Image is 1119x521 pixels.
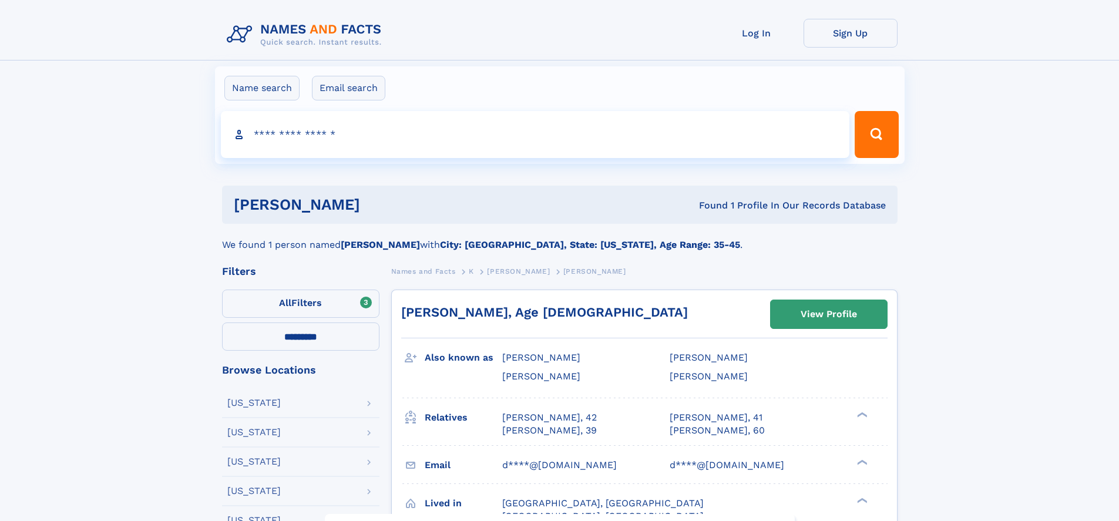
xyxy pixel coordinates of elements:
[425,493,502,513] h3: Lived in
[502,498,704,509] span: [GEOGRAPHIC_DATA], [GEOGRAPHIC_DATA]
[222,19,391,51] img: Logo Names and Facts
[425,408,502,428] h3: Relatives
[227,486,281,496] div: [US_STATE]
[341,239,420,250] b: [PERSON_NAME]
[801,301,857,328] div: View Profile
[425,455,502,475] h3: Email
[670,352,748,363] span: [PERSON_NAME]
[502,411,597,424] a: [PERSON_NAME], 42
[234,197,530,212] h1: [PERSON_NAME]
[222,224,898,252] div: We found 1 person named with .
[487,264,550,278] a: [PERSON_NAME]
[391,264,456,278] a: Names and Facts
[227,457,281,466] div: [US_STATE]
[502,424,597,437] a: [PERSON_NAME], 39
[227,398,281,408] div: [US_STATE]
[312,76,385,100] label: Email search
[224,76,300,100] label: Name search
[670,411,762,424] a: [PERSON_NAME], 41
[279,297,291,308] span: All
[221,111,850,158] input: search input
[222,266,379,277] div: Filters
[804,19,898,48] a: Sign Up
[222,290,379,318] label: Filters
[469,264,474,278] a: K
[670,371,748,382] span: [PERSON_NAME]
[502,371,580,382] span: [PERSON_NAME]
[440,239,740,250] b: City: [GEOGRAPHIC_DATA], State: [US_STATE], Age Range: 35-45
[854,411,868,418] div: ❯
[854,496,868,504] div: ❯
[401,305,688,320] a: [PERSON_NAME], Age [DEMOGRAPHIC_DATA]
[469,267,474,275] span: K
[670,424,765,437] a: [PERSON_NAME], 60
[771,300,887,328] a: View Profile
[854,458,868,466] div: ❯
[227,428,281,437] div: [US_STATE]
[563,267,626,275] span: [PERSON_NAME]
[222,365,379,375] div: Browse Locations
[487,267,550,275] span: [PERSON_NAME]
[425,348,502,368] h3: Also known as
[529,199,886,212] div: Found 1 Profile In Our Records Database
[502,352,580,363] span: [PERSON_NAME]
[855,111,898,158] button: Search Button
[710,19,804,48] a: Log In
